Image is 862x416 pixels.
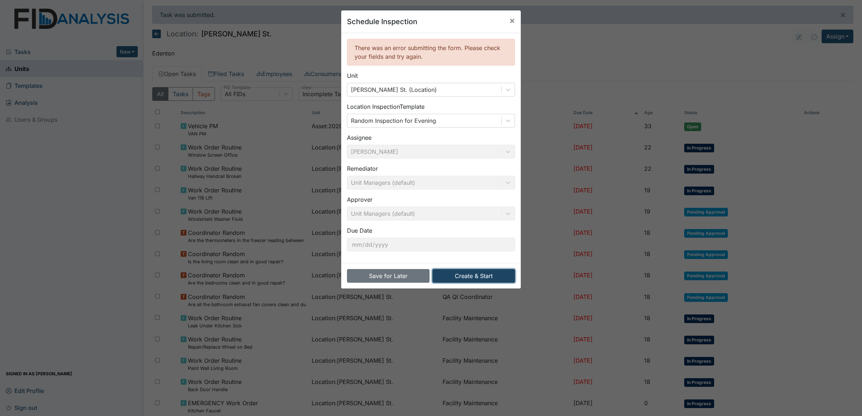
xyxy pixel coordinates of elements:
div: There was an error submitting the form. Please check your fields and try again. [347,39,515,66]
button: Save for Later [347,269,430,283]
div: [PERSON_NAME] St. (Location) [351,85,437,94]
button: Close [503,10,521,31]
label: Assignee [347,133,371,142]
label: Due Date [347,226,372,235]
label: Location Inspection Template [347,102,425,111]
button: Create & Start [432,269,515,283]
label: Approver [347,195,373,204]
label: Remediator [347,164,378,173]
label: Unit [347,71,358,80]
h5: Schedule Inspection [347,16,417,27]
div: Random Inspection for Evening [351,116,436,125]
span: × [509,15,515,26]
